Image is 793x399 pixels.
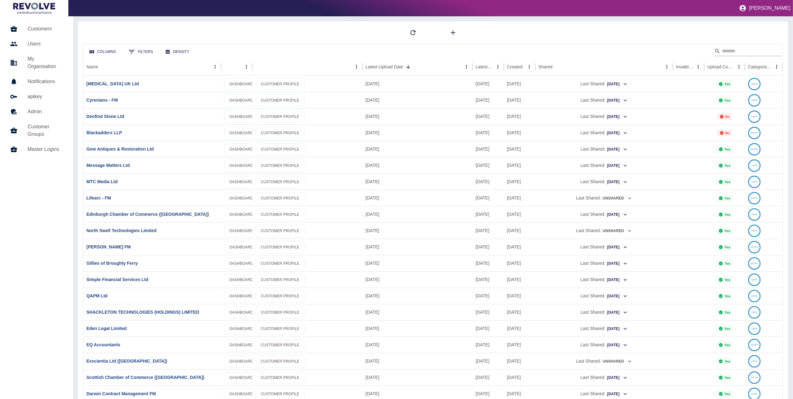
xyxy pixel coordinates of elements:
[724,213,730,216] p: Yes
[256,176,305,188] a: CUSTOMER PROFILE
[751,213,758,216] text: 100%
[724,229,730,233] p: Yes
[473,108,504,125] div: 19 Aug 2025
[28,146,63,153] h5: Master Logins
[362,76,473,92] div: 22 Aug 2025
[87,163,130,168] a: Message Matters Ltd
[224,290,259,302] a: DASHBOARD
[224,241,259,253] a: DASHBOARD
[28,93,63,100] h5: apikey
[538,76,670,92] div: Last Shared:
[256,111,305,123] a: CUSTOMER PROFILE
[256,372,305,384] a: CUSTOMER PROFILE
[724,82,730,86] p: Yes
[538,64,552,69] div: Shared
[717,130,732,136] div: Not all required reports for this customer were uploaded for the latest usage month.
[538,304,670,320] div: Last Shared:
[362,190,473,206] div: 21 Aug 2025
[473,76,504,92] div: 20 Aug 2025
[538,353,670,369] div: Last Shared:
[504,108,535,125] div: 04 Jul 2023
[607,145,628,154] button: [DATE]
[87,391,156,396] a: Darwin Contract Management FM
[5,142,68,157] a: Master Logins
[256,209,305,221] a: CUSTOMER PROFILE
[751,311,758,314] text: 100%
[224,339,259,351] a: DASHBOARD
[751,131,758,134] text: 99.9%
[87,98,118,103] a: Cyrenians - FM
[473,353,504,369] div: 06 Aug 2025
[724,98,730,102] p: Yes
[724,327,730,331] p: Yes
[538,92,670,108] div: Last Shared:
[473,288,504,304] div: 11 Aug 2025
[607,210,628,220] button: [DATE]
[724,147,730,151] p: Yes
[224,176,259,188] a: DASHBOARD
[256,127,305,139] a: CUSTOMER PROFILE
[538,157,670,173] div: Last Shared:
[724,196,730,200] p: Yes
[607,79,628,89] button: [DATE]
[538,174,670,190] div: Last Shared:
[538,370,670,386] div: Last Shared:
[751,343,758,346] text: 99.9%
[751,148,758,151] text: 99.8%
[602,357,632,366] button: Unshared
[751,246,758,248] text: 99.9%
[362,271,473,288] div: 15 Aug 2025
[473,157,504,173] div: 18 Aug 2025
[607,112,628,122] button: [DATE]
[676,64,693,69] div: Invalid Creds
[224,94,259,107] a: DASHBOARD
[256,160,305,172] a: CUSTOMER PROFILE
[473,255,504,271] div: 11 Aug 2025
[362,125,473,141] div: 22 Aug 2025
[525,62,534,71] button: Created column menu
[607,340,628,350] button: [DATE]
[362,353,473,369] div: 14 Aug 2025
[772,62,781,71] button: Categorised column menu
[256,306,305,319] a: CUSTOMER PROFILE
[751,115,758,118] text: 100%
[507,64,523,69] div: Created
[224,258,259,270] a: DASHBOARD
[504,353,535,369] div: 04 Jul 2023
[473,369,504,386] div: 07 Aug 2025
[362,288,473,304] div: 15 Aug 2025
[473,239,504,255] div: 11 Aug 2025
[224,160,259,172] a: DASHBOARD
[5,119,68,142] a: Customer Groups
[362,320,473,337] div: 14 Aug 2025
[87,179,118,184] a: MTC Media Ltd
[473,304,504,320] div: 10 Aug 2025
[362,157,473,173] div: 21 Aug 2025
[224,143,259,156] a: DASHBOARD
[504,271,535,288] div: 04 Jul 2023
[256,339,305,351] a: CUSTOMER PROFILE
[362,92,473,108] div: 22 Aug 2025
[737,2,793,14] button: [PERSON_NAME]
[87,244,131,249] a: [PERSON_NAME] FM
[663,62,671,71] button: Shared column menu
[751,164,758,167] text: 100%
[602,226,632,236] button: Unshared
[751,99,758,102] text: 100%
[607,177,628,187] button: [DATE]
[476,64,493,69] div: Latest Usage
[724,278,730,282] p: Yes
[242,62,251,71] button: column menu
[504,222,535,239] div: 07 May 2025
[607,373,628,383] button: [DATE]
[28,25,63,33] h5: Customers
[504,206,535,222] div: 04 Jul 2023
[724,262,730,265] p: Yes
[85,46,121,58] button: Select columns
[87,326,127,331] a: Eden Legal Limited
[538,337,670,353] div: Last Shared:
[473,92,504,108] div: 09 Aug 2025
[751,197,758,199] text: 99.9%
[725,131,730,135] p: No
[751,327,758,330] text: 100%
